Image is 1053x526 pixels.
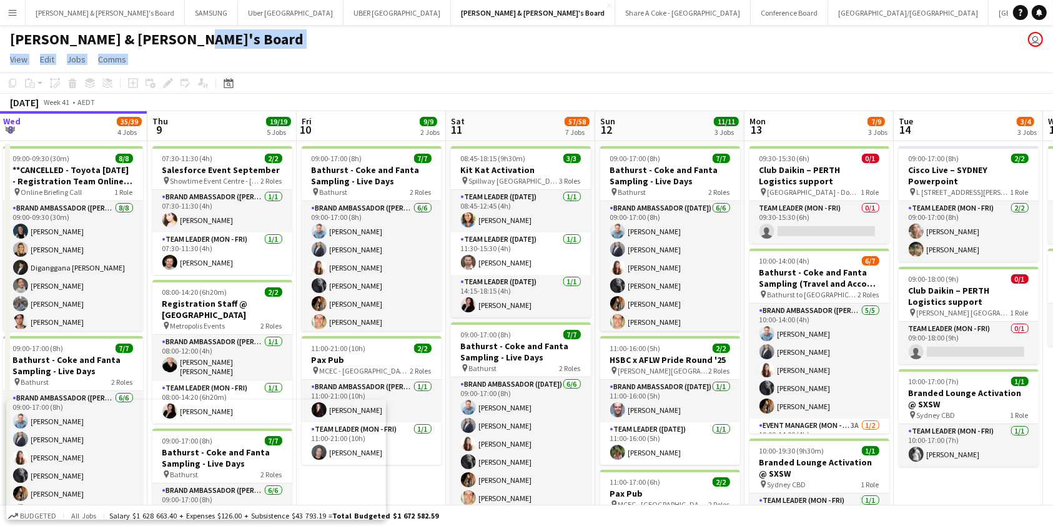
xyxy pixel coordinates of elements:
[10,96,39,109] div: [DATE]
[185,1,238,25] button: SAMSUNG
[344,1,451,25] button: UBER [GEOGRAPHIC_DATA]
[615,1,751,25] button: Share A Coke - [GEOGRAPHIC_DATA]
[751,1,828,25] button: Conference Board
[1028,32,1043,47] app-user-avatar: Andy Husen
[77,97,95,107] div: AEDT
[10,30,304,49] h1: [PERSON_NAME] & [PERSON_NAME]'s Board
[41,97,72,107] span: Week 41
[238,1,344,25] button: Uber [GEOGRAPHIC_DATA]
[20,512,56,520] span: Budgeted
[451,1,615,25] button: [PERSON_NAME] & [PERSON_NAME]'s Board
[62,51,91,67] a: Jobs
[26,1,185,25] button: [PERSON_NAME] & [PERSON_NAME]'s Board
[5,51,32,67] a: View
[40,54,54,65] span: Edit
[6,400,386,520] iframe: Popup CTA
[67,54,86,65] span: Jobs
[828,1,989,25] button: [GEOGRAPHIC_DATA]/[GEOGRAPHIC_DATA]
[98,54,126,65] span: Comms
[93,51,131,67] a: Comms
[10,54,27,65] span: View
[35,51,59,67] a: Edit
